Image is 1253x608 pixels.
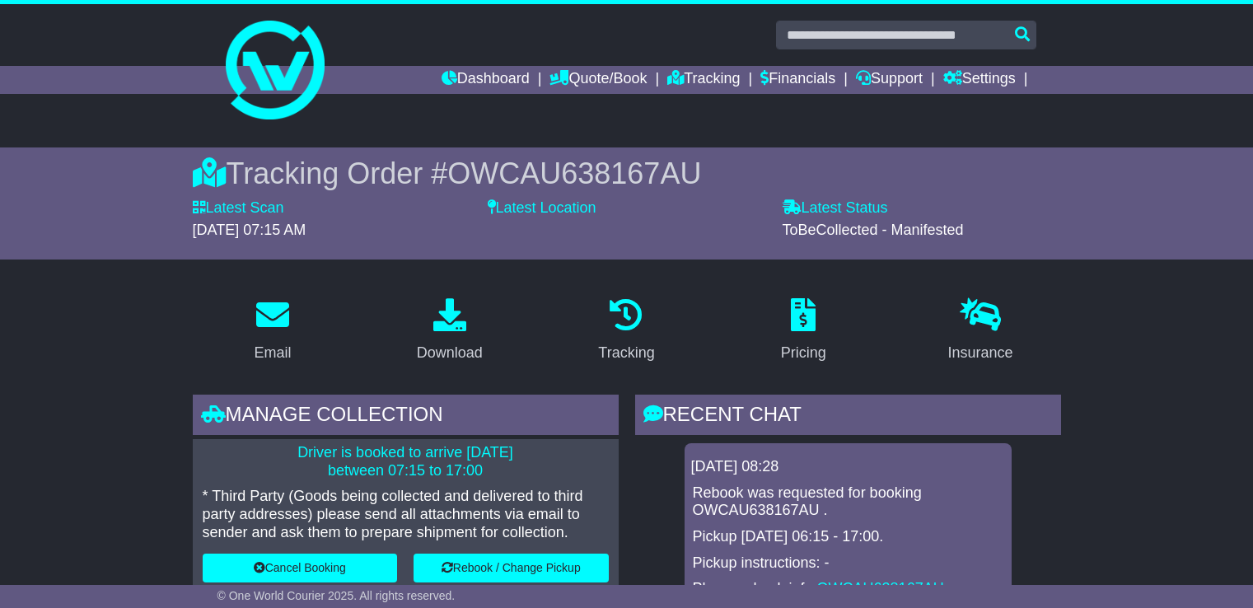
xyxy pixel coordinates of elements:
span: ToBeCollected - Manifested [783,222,964,238]
label: Latest Status [783,199,888,217]
p: Pickup instructions: - [693,554,1003,573]
div: Manage collection [193,395,619,439]
a: Insurance [937,292,1024,370]
span: [DATE] 07:15 AM [193,222,306,238]
a: Tracking [587,292,665,370]
p: Please, check info: [693,580,1003,598]
a: Email [243,292,302,370]
button: Cancel Booking [203,554,398,582]
div: RECENT CHAT [635,395,1061,439]
a: Dashboard [442,66,530,94]
div: Insurance [948,342,1013,364]
p: Pickup [DATE] 06:15 - 17:00. [693,528,1003,546]
a: OWCAU638167AU [817,580,944,596]
a: Download [406,292,493,370]
div: Tracking [598,342,654,364]
p: * Third Party (Goods being collected and delivered to third party addresses) please send all atta... [203,488,609,541]
span: © One World Courier 2025. All rights reserved. [217,589,456,602]
a: Quote/Book [549,66,647,94]
p: Driver is booked to arrive [DATE] between 07:15 to 17:00 [203,444,609,479]
div: Email [254,342,291,364]
div: [DATE] 08:28 [691,458,1005,476]
label: Latest Location [488,199,596,217]
div: Download [417,342,483,364]
label: Latest Scan [193,199,284,217]
div: Pricing [781,342,826,364]
a: Support [856,66,923,94]
a: Financials [760,66,835,94]
a: Tracking [667,66,740,94]
p: Rebook was requested for booking OWCAU638167AU . [693,484,1003,520]
div: Tracking Order # [193,156,1061,191]
button: Rebook / Change Pickup [414,554,609,582]
a: Pricing [770,292,837,370]
span: OWCAU638167AU [447,157,701,190]
a: Settings [943,66,1016,94]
